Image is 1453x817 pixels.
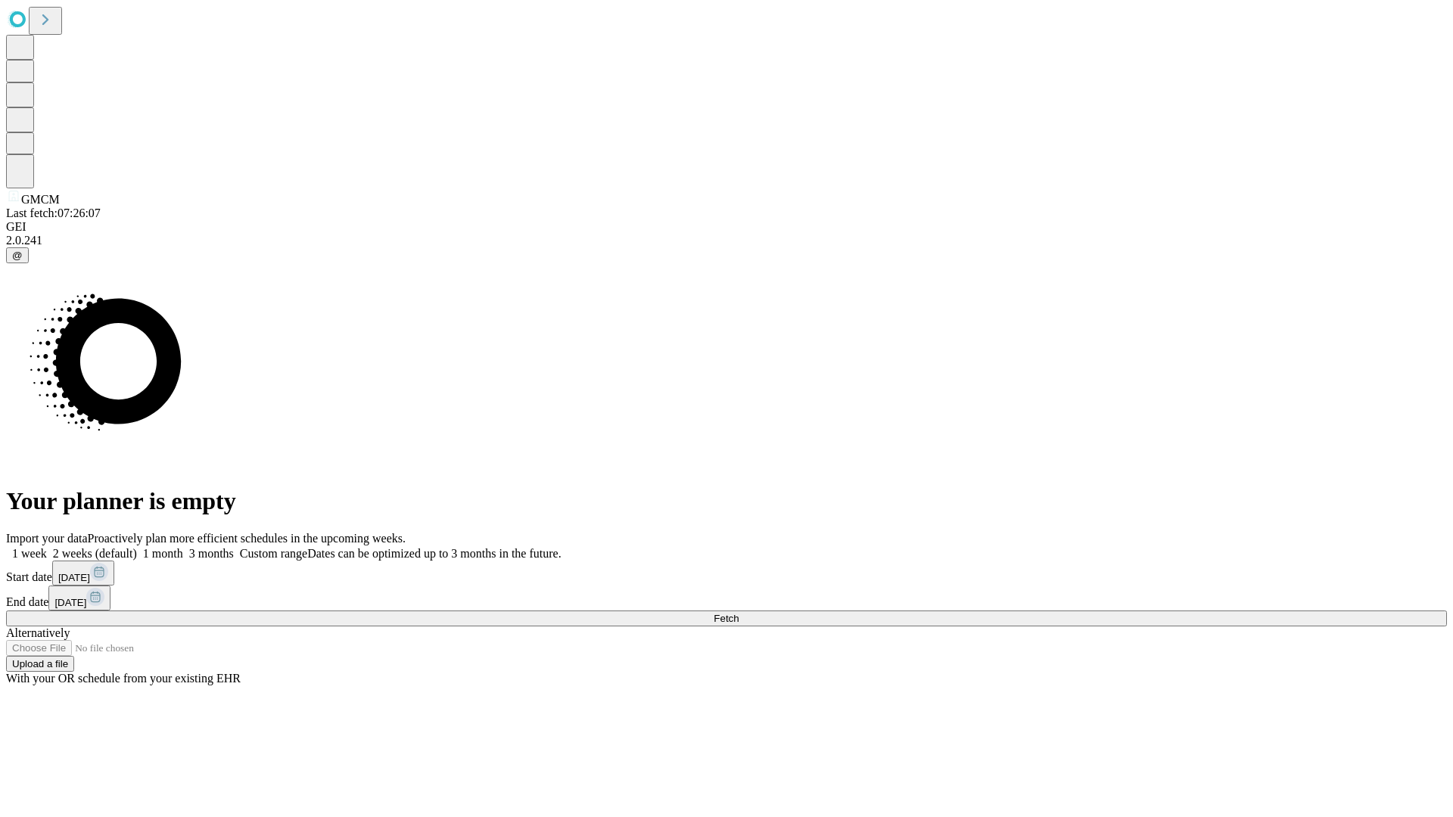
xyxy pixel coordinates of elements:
[54,597,86,608] span: [DATE]
[88,532,406,545] span: Proactively plan more efficient schedules in the upcoming weeks.
[12,250,23,261] span: @
[240,547,307,560] span: Custom range
[307,547,561,560] span: Dates can be optimized up to 3 months in the future.
[6,234,1447,247] div: 2.0.241
[52,561,114,586] button: [DATE]
[143,547,183,560] span: 1 month
[6,672,241,685] span: With your OR schedule from your existing EHR
[48,586,110,610] button: [DATE]
[6,586,1447,610] div: End date
[53,547,137,560] span: 2 weeks (default)
[6,626,70,639] span: Alternatively
[21,193,60,206] span: GMCM
[6,247,29,263] button: @
[6,561,1447,586] div: Start date
[6,610,1447,626] button: Fetch
[189,547,234,560] span: 3 months
[714,613,739,624] span: Fetch
[12,547,47,560] span: 1 week
[6,487,1447,515] h1: Your planner is empty
[6,656,74,672] button: Upload a file
[58,572,90,583] span: [DATE]
[6,532,88,545] span: Import your data
[6,207,101,219] span: Last fetch: 07:26:07
[6,220,1447,234] div: GEI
